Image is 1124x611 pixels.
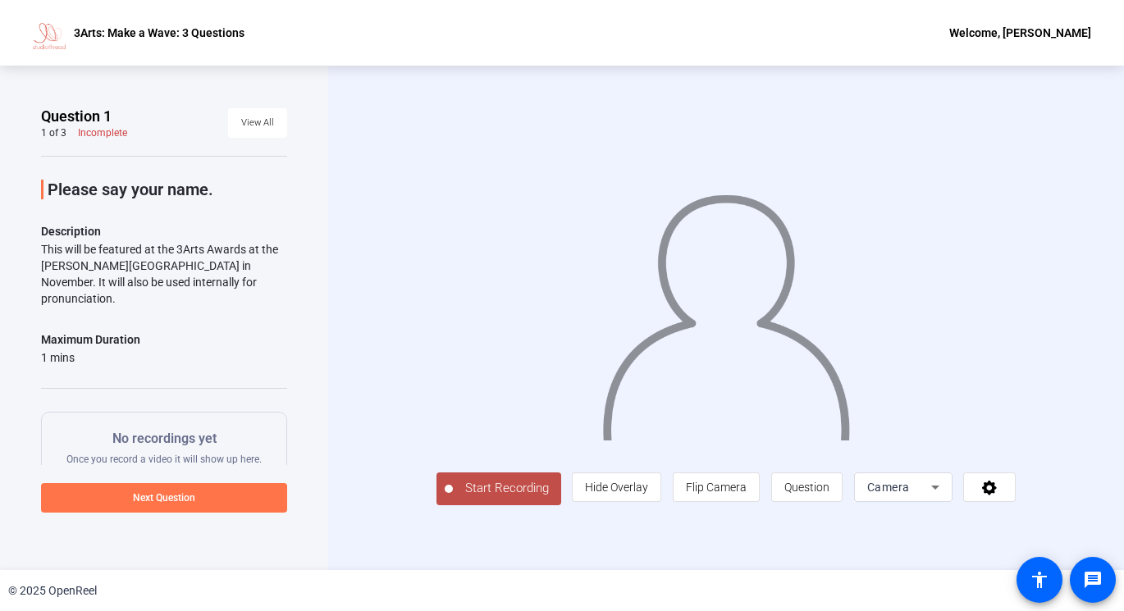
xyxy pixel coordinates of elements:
div: Maximum Duration [41,330,140,349]
span: Question [784,481,829,494]
div: Welcome, [PERSON_NAME] [949,23,1091,43]
button: Question [771,472,843,502]
button: Hide Overlay [572,472,661,502]
button: Start Recording [436,472,561,505]
div: 1 of 3 [41,126,66,139]
button: Next Question [41,483,287,513]
mat-icon: accessibility [1030,570,1049,590]
div: © 2025 OpenReel [8,582,97,600]
button: Flip Camera [673,472,760,502]
span: View All [241,111,274,135]
span: Flip Camera [686,481,747,494]
div: Once you record a video it will show up here. [66,429,262,466]
span: Hide Overlay [585,481,648,494]
img: OpenReel logo [33,16,66,49]
p: 3Arts: Make a Wave: 3 Questions [74,23,244,43]
mat-icon: message [1083,570,1103,590]
button: View All [228,108,287,138]
img: overlay [601,180,852,440]
span: Camera [867,481,910,494]
div: 1 mins [41,349,140,366]
p: Description [41,221,287,241]
span: Question 1 [41,107,112,126]
div: Incomplete [78,126,127,139]
span: Start Recording [453,479,561,498]
div: This will be featured at the 3Arts Awards at the [PERSON_NAME][GEOGRAPHIC_DATA] in November. It w... [41,241,287,307]
p: No recordings yet [66,429,262,449]
p: Please say your name. [48,180,287,199]
span: Next Question [133,492,195,504]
